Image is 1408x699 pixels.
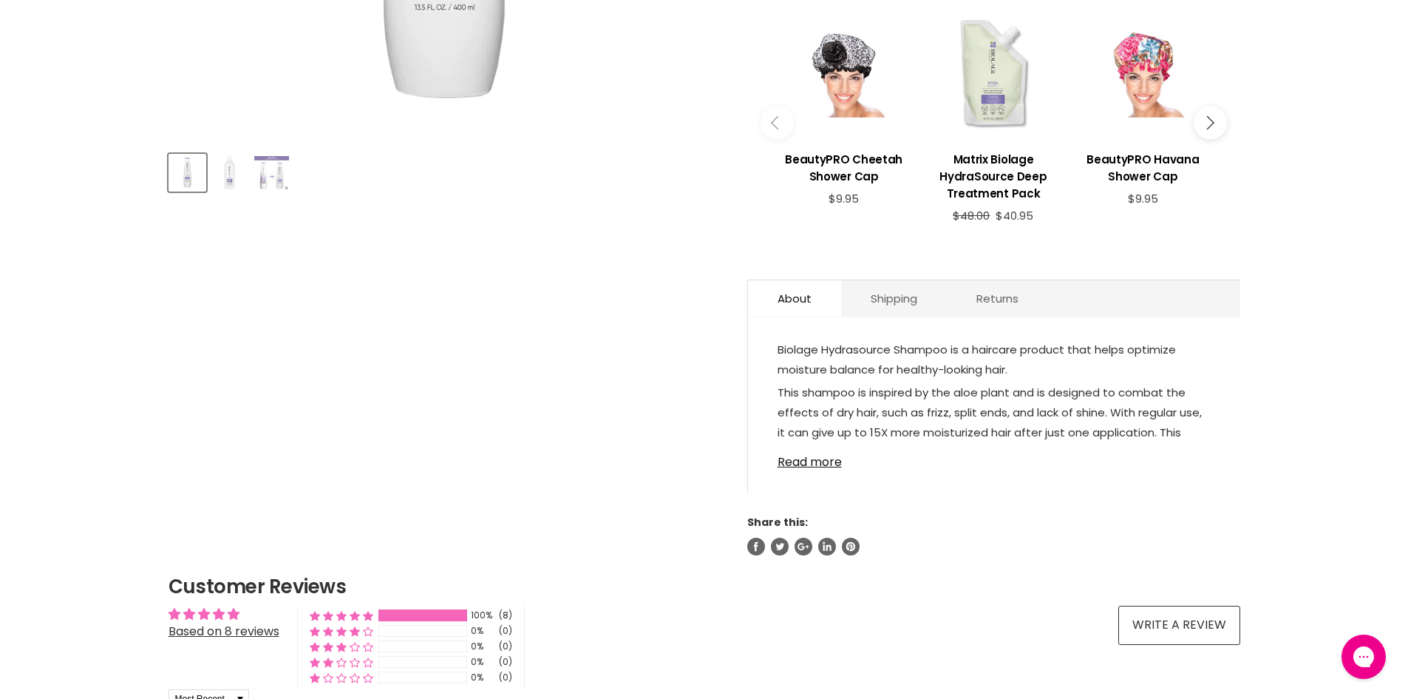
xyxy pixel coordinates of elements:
[926,140,1061,209] a: View product:Matrix Biolage HydraSource Deep Treatment Pack
[170,155,205,190] img: Matrix Biolage HydraSource Shampoo
[778,340,1211,382] p: Biolage Hydrasource Shampoo is a haircare product that helps optimize moisture balance for health...
[953,208,990,223] span: $48.00
[253,154,290,192] button: Matrix Biolage HydraSource Shampoo
[926,151,1061,202] h3: Matrix Biolage HydraSource Deep Treatment Pack
[777,151,911,185] h3: BeautyPRO Cheetah Shower Cap
[747,516,1240,556] aside: Share this:
[747,515,808,530] span: Share this:
[169,623,279,640] a: Based on 8 reviews
[169,154,206,192] button: Matrix Biolage HydraSource Shampoo
[499,609,512,622] div: (8)
[211,154,248,192] button: Matrix Biolage HydraSource Shampoo
[777,140,911,192] a: View product:BeautyPRO Cheetah Shower Cap
[1334,629,1393,684] iframe: Gorgias live chat messenger
[212,155,247,190] img: Matrix Biolage HydraSource Shampoo
[310,609,373,622] div: 100% (8) reviews with 5 star rating
[947,280,1048,317] a: Returns
[166,149,723,192] div: Product thumbnails
[778,447,1211,469] a: Read more
[471,609,494,622] div: 100%
[1075,140,1210,192] a: View product:BeautyPRO Havana Shower Cap
[169,606,279,623] div: Average rating is 5.00 stars
[254,156,289,190] img: Matrix Biolage HydraSource Shampoo
[778,382,1211,485] p: This shampoo is inspired by the aloe plant and is designed to combat the effects of dry hair, suc...
[1118,606,1240,644] a: Write a review
[748,280,841,317] a: About
[169,573,1240,600] h2: Customer Reviews
[841,280,947,317] a: Shipping
[829,191,859,206] span: $9.95
[1075,151,1210,185] h3: BeautyPRO Havana Shower Cap
[1128,191,1158,206] span: $9.95
[996,208,1033,223] span: $40.95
